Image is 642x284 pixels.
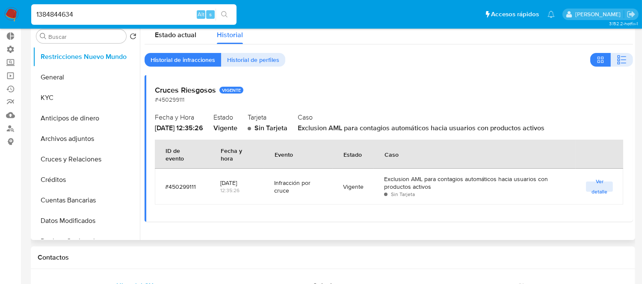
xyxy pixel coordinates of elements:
[609,20,638,27] span: 3.152.2-hotfix-1
[130,33,136,42] button: Volver al orden por defecto
[33,129,140,149] button: Archivos adjuntos
[33,211,140,231] button: Datos Modificados
[33,170,140,190] button: Créditos
[48,33,123,41] input: Buscar
[547,11,555,18] a: Notificaciones
[198,10,204,18] span: Alt
[40,33,47,40] button: Buscar
[33,149,140,170] button: Cruces y Relaciones
[33,88,140,108] button: KYC
[33,108,140,129] button: Anticipos de dinero
[209,10,212,18] span: s
[33,190,140,211] button: Cuentas Bancarias
[575,10,624,18] p: zoe.breuer@mercadolibre.com
[33,231,140,252] button: Devices Geolocation
[38,253,628,262] h1: Contactos
[33,47,140,67] button: Restricciones Nuevo Mundo
[491,10,539,19] span: Accesos rápidos
[33,67,140,88] button: General
[627,10,636,19] a: Salir
[31,9,237,20] input: Buscar usuario o caso...
[216,9,233,20] button: search-icon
